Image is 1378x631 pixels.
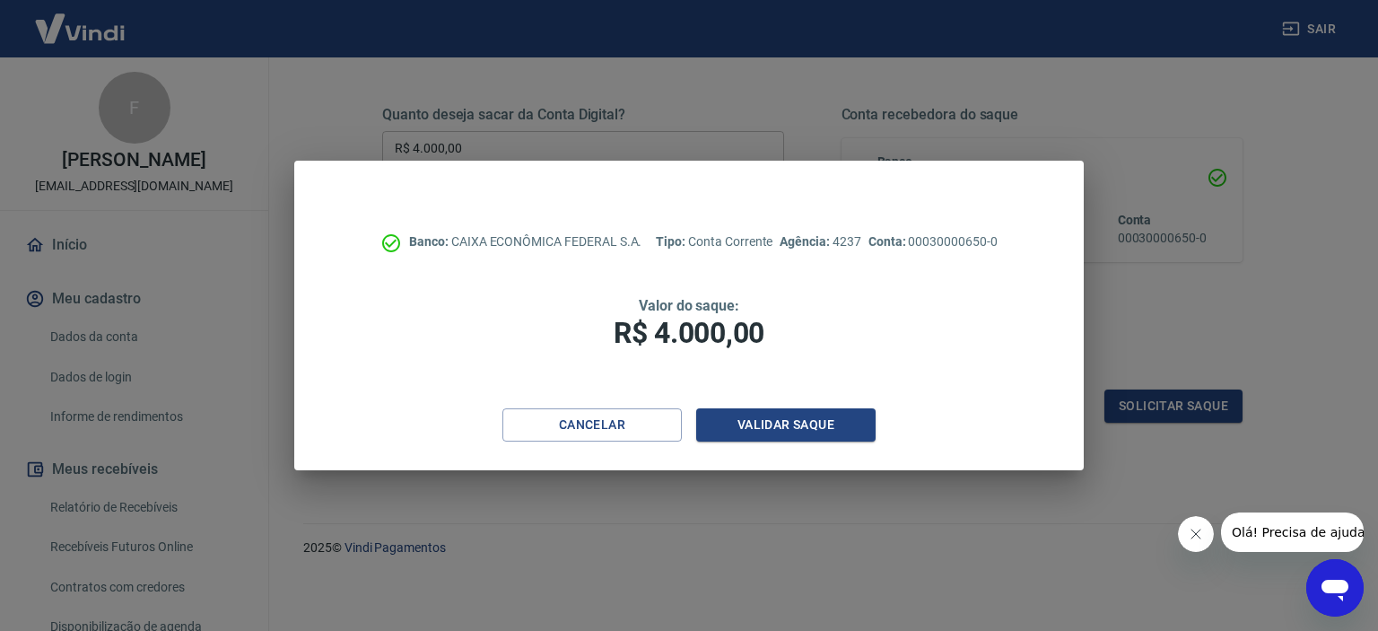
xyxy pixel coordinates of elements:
span: Tipo: [656,234,688,249]
iframe: Fechar mensagem [1178,516,1214,552]
button: Cancelar [502,408,682,442]
p: 4237 [780,232,860,251]
p: CAIXA ECONÔMICA FEDERAL S.A. [409,232,641,251]
span: Banco: [409,234,451,249]
iframe: Botão para abrir a janela de mensagens [1306,559,1364,617]
span: Olá! Precisa de ajuda? [11,13,151,27]
button: Validar saque [696,408,876,442]
p: 00030000650-0 [868,232,998,251]
span: Conta: [868,234,909,249]
span: R$ 4.000,00 [614,316,764,350]
span: Valor do saque: [639,297,739,314]
span: Agência: [780,234,833,249]
iframe: Mensagem da empresa [1221,513,1364,552]
p: Conta Corrente [656,232,772,251]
